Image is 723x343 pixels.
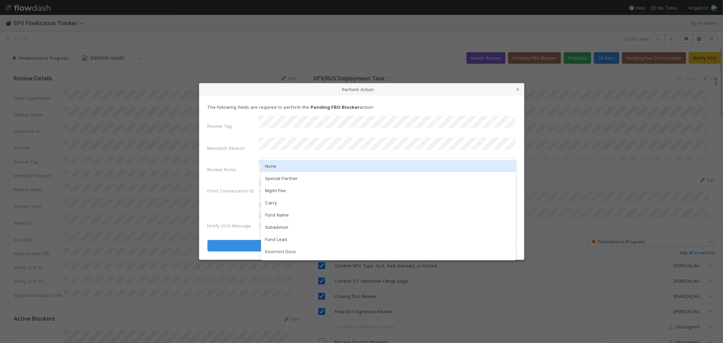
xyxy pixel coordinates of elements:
[261,221,516,233] div: Subadviser
[261,245,516,258] div: Incorrect Docs
[261,233,516,245] div: Fund Lead
[261,197,516,209] div: Carry
[261,184,516,197] div: Mgmt Fee
[207,123,232,129] label: Review Tag
[311,104,360,110] strong: Pending FBO Blocker
[207,166,237,173] label: Review Notes
[207,240,516,251] button: Pending FBO Blocker
[261,209,516,221] div: Fund Name
[207,145,245,152] label: Mismatch Reason
[199,83,524,96] div: Perform Action
[207,187,254,194] label: Front Conversation ID
[207,222,252,229] label: Notify VCA Message
[261,172,516,184] div: Special Partner
[207,104,516,110] p: The following fields are required to perform the action:
[261,258,516,270] div: Portco Details
[261,160,516,172] div: None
